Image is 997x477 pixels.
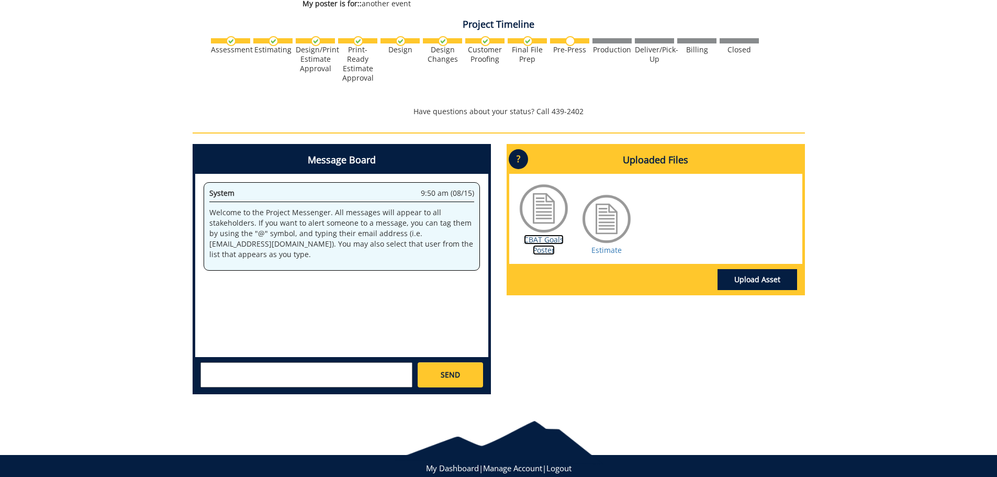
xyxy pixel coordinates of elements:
[193,19,805,30] h4: Project Timeline
[550,45,589,54] div: Pre-Press
[338,45,377,83] div: Print-Ready Estimate Approval
[268,36,278,46] img: checkmark
[423,45,462,64] div: Design Changes
[353,36,363,46] img: checkmark
[523,36,533,46] img: checkmark
[380,45,420,54] div: Design
[396,36,406,46] img: checkmark
[253,45,293,54] div: Estimating
[226,36,236,46] img: checkmark
[296,45,335,73] div: Design/Print Estimate Approval
[200,362,412,387] textarea: messageToSend
[592,45,632,54] div: Production
[193,106,805,117] p: Have questions about your status? Call 439-2402
[480,36,490,46] img: checkmark
[483,463,542,473] a: Manage Account
[426,463,479,473] a: My Dashboard
[209,188,234,198] span: System
[718,269,797,290] a: Upload Asset
[591,245,622,255] a: Estimate
[524,235,564,255] a: CBAT Goals Poster
[438,36,448,46] img: checkmark
[565,36,575,46] img: no
[677,45,716,54] div: Billing
[211,45,250,54] div: Assessment
[421,188,474,198] span: 9:50 am (08/15)
[441,370,460,380] span: SEND
[465,45,505,64] div: Customer Proofing
[418,362,483,387] a: SEND
[311,36,321,46] img: checkmark
[720,45,759,54] div: Closed
[546,463,572,473] a: Logout
[509,149,528,169] p: ?
[509,147,802,174] h4: Uploaded Files
[209,207,474,260] p: Welcome to the Project Messenger. All messages will appear to all stakeholders. If you want to al...
[508,45,547,64] div: Final File Prep
[635,45,674,64] div: Deliver/Pick-Up
[195,147,488,174] h4: Message Board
